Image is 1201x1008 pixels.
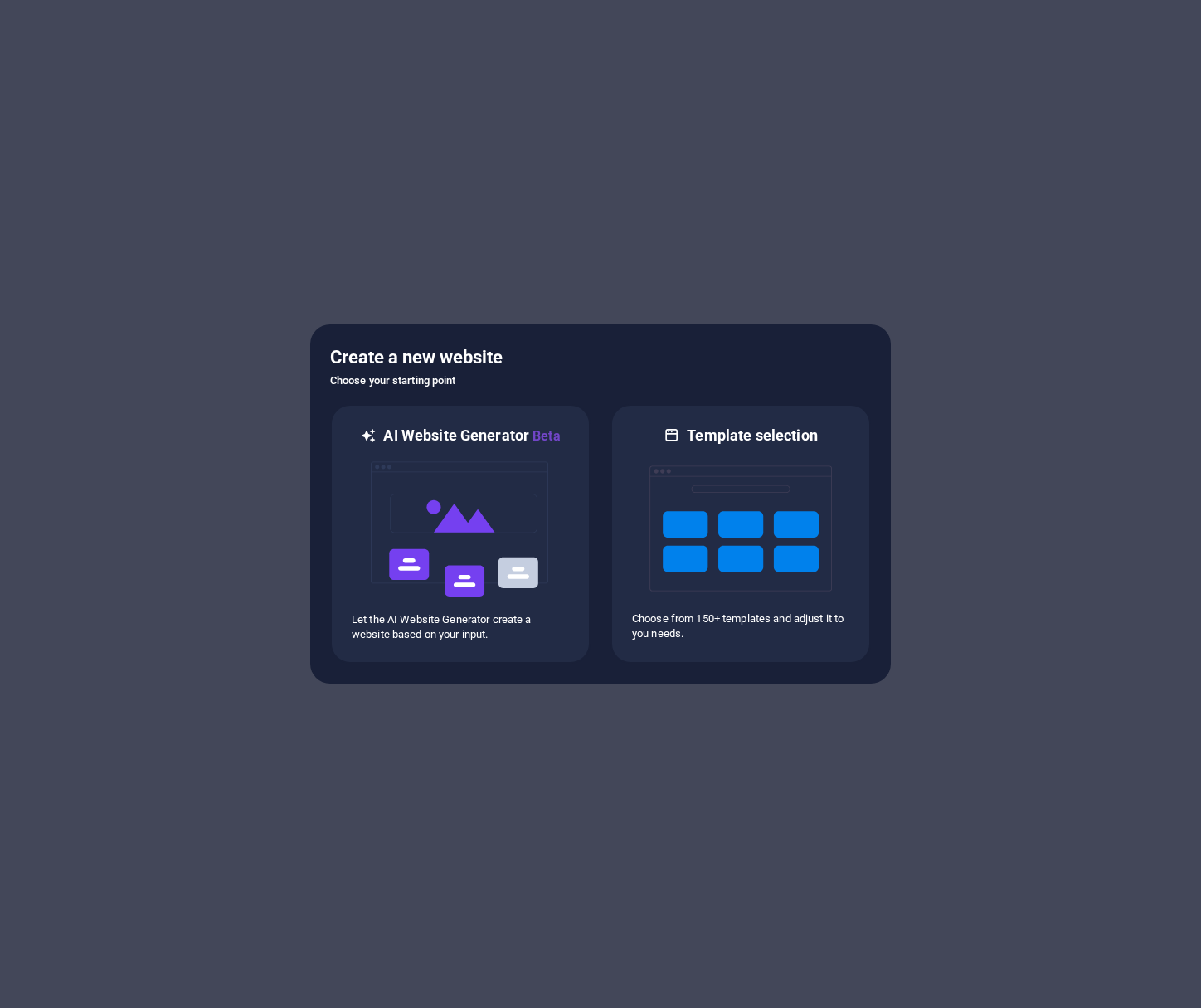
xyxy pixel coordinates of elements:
div: AI Website GeneratorBetaaiLet the AI Website Generator create a website based on your input. [330,404,591,664]
h5: Create a new website [330,344,871,371]
p: Let the AI Website Generator create a website based on your input. [352,612,569,642]
img: ai [369,446,552,612]
p: Choose from 150+ templates and adjust it to you needs. [632,611,849,641]
h6: AI Website Generator [383,426,560,446]
h6: Template selection [687,426,817,446]
span: Beta [529,428,561,444]
div: Template selectionChoose from 150+ templates and adjust it to you needs. [610,404,871,664]
h6: Choose your starting point [330,371,871,391]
